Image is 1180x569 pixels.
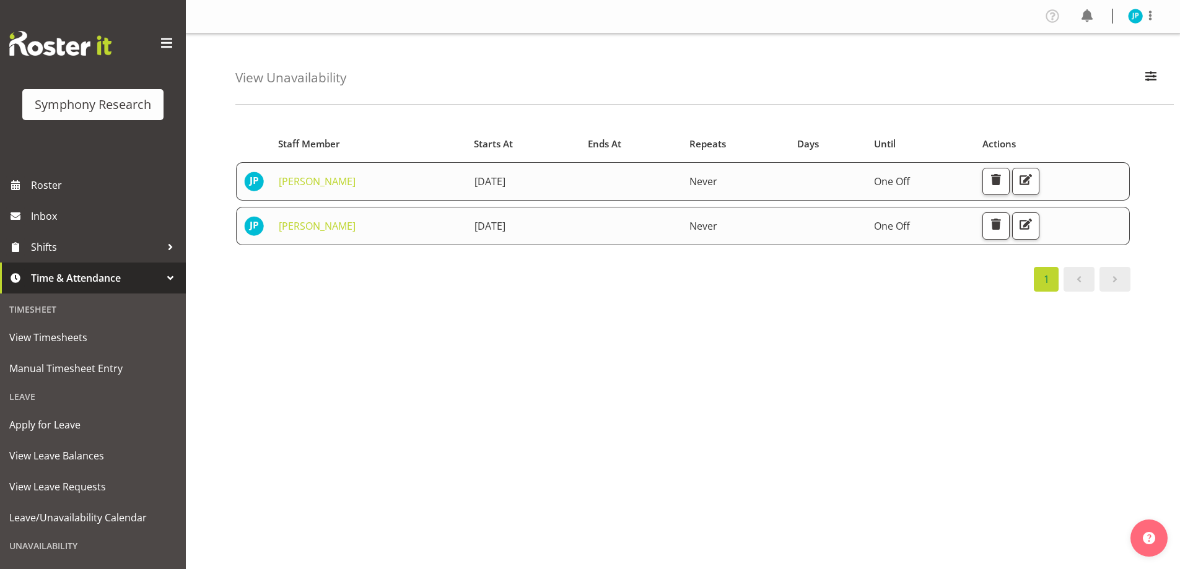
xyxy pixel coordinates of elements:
h4: View Unavailability [235,71,346,85]
img: help-xxl-2.png [1143,532,1155,544]
img: jake-pringle11873.jpg [244,172,264,191]
span: Ends At [588,137,621,151]
img: Rosterit website logo [9,31,111,56]
button: Edit Unavailability [1012,212,1039,240]
span: [DATE] [474,175,505,188]
span: Manual Timesheet Entry [9,359,177,378]
button: Edit Unavailability [1012,168,1039,195]
button: Delete Unavailability [982,168,1010,195]
img: jake-pringle11873.jpg [244,216,264,236]
a: View Leave Requests [3,471,183,502]
span: View Leave Requests [9,477,177,496]
span: Inbox [31,207,180,225]
button: Filter Employees [1138,64,1164,92]
span: Actions [982,137,1016,151]
span: One Off [874,219,910,233]
span: Leave/Unavailability Calendar [9,508,177,527]
span: View Leave Balances [9,446,177,465]
div: Unavailability [3,533,183,558]
button: Delete Unavailability [982,212,1010,240]
span: Never [689,175,717,188]
a: [PERSON_NAME] [279,175,356,188]
span: Apply for Leave [9,415,177,434]
div: Leave [3,384,183,409]
span: Time & Attendance [31,269,161,287]
a: Apply for Leave [3,409,183,440]
span: [DATE] [474,219,505,233]
div: Symphony Research [35,95,151,114]
span: Shifts [31,238,161,256]
span: View Timesheets [9,328,177,347]
span: Days [797,137,819,151]
a: View Leave Balances [3,440,183,471]
span: Until [874,137,896,151]
a: Leave/Unavailability Calendar [3,502,183,533]
span: Staff Member [278,137,340,151]
div: Timesheet [3,297,183,322]
a: View Timesheets [3,322,183,353]
a: [PERSON_NAME] [279,219,356,233]
a: Manual Timesheet Entry [3,353,183,384]
span: Repeats [689,137,726,151]
span: One Off [874,175,910,188]
span: Never [689,219,717,233]
span: Roster [31,176,180,194]
img: jake-pringle11873.jpg [1128,9,1143,24]
span: Starts At [474,137,513,151]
